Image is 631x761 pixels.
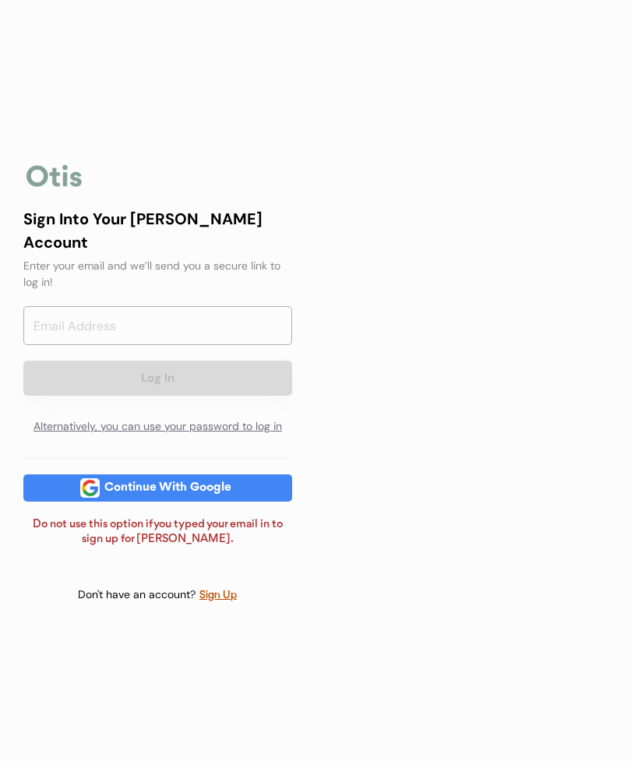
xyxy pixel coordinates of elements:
input: Email Address [23,306,292,345]
div: Don't have an account? [78,587,199,603]
div: Do not use this option if you typed your email in to sign up for [PERSON_NAME]. [23,517,292,548]
div: Sign Up [199,587,238,604]
div: Sign Into Your [PERSON_NAME] Account [23,207,292,254]
button: Log In [23,361,292,396]
div: Enter your email and we’ll send you a secure link to log in! [23,258,292,291]
div: Continue With Google [100,482,236,494]
div: Alternatively, you can use your password to log in [23,411,292,442]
